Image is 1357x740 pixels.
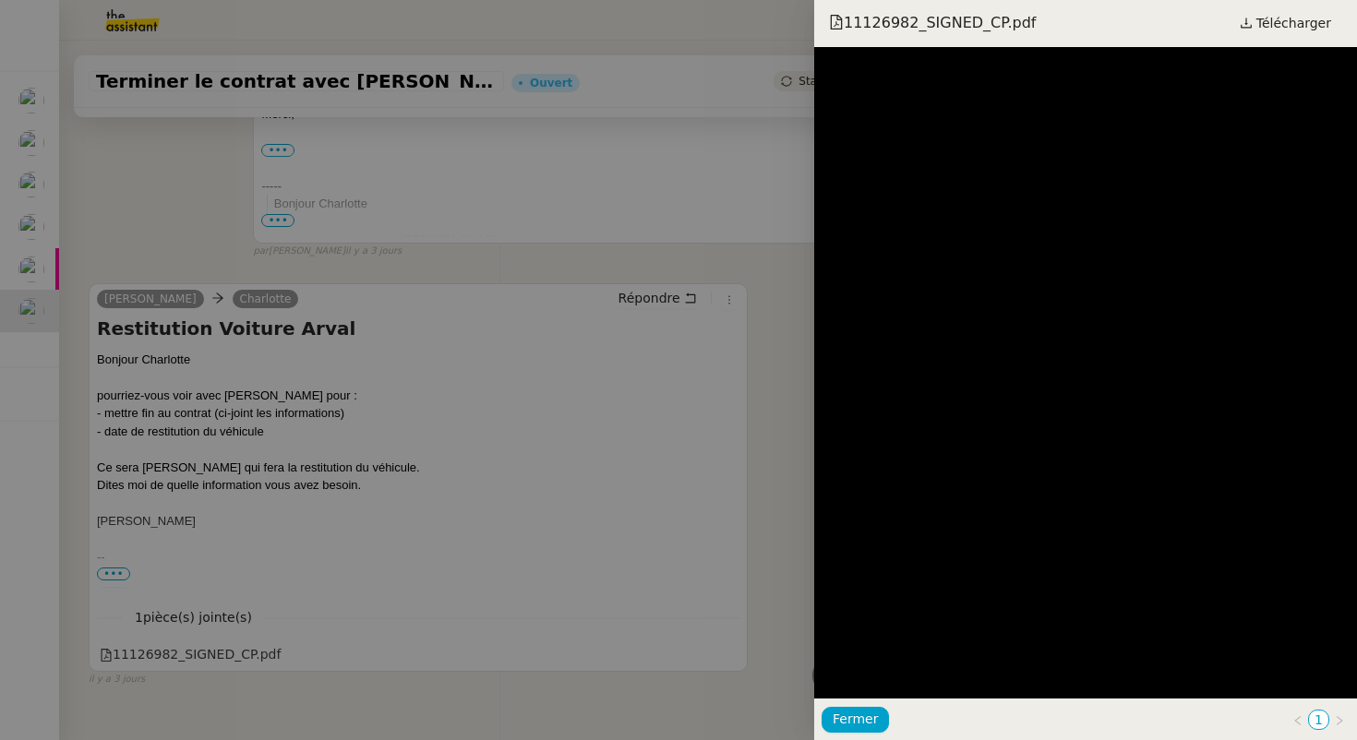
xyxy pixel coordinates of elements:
button: Page suivante [1329,710,1350,730]
a: 1 [1309,710,1328,729]
span: Fermer [833,709,878,730]
button: Page précédente [1288,710,1308,730]
li: 1 [1308,710,1329,730]
span: Télécharger [1256,11,1331,35]
span: 11126982_SIGNED_CP.pdf [829,13,1036,33]
button: Fermer [822,707,889,733]
a: Télécharger [1229,10,1342,36]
